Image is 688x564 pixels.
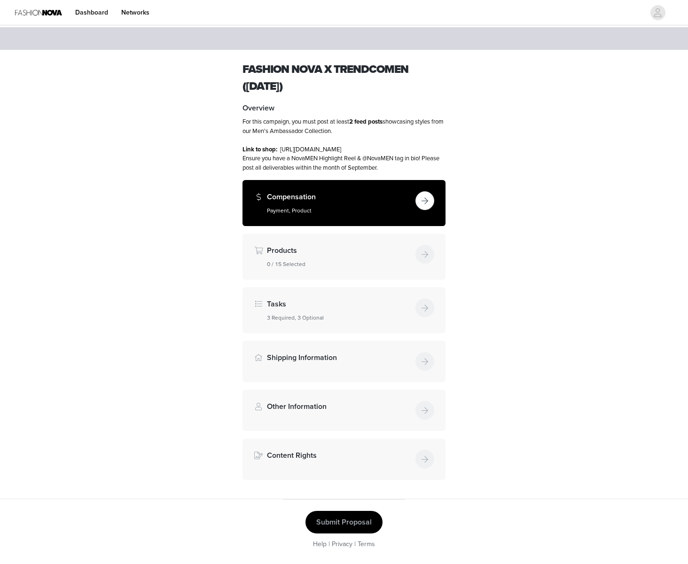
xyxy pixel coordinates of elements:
[358,540,375,548] a: Terms
[15,2,62,23] img: Fashion Nova Logo
[653,5,662,20] div: avatar
[267,206,412,215] h5: Payment, Product
[267,352,412,363] h4: Shipping Information
[267,401,412,412] h4: Other Information
[242,180,446,226] div: Compensation
[305,511,383,533] button: Submit Proposal
[242,146,277,153] strong: Link to shop:
[267,313,412,322] h5: 3 Required, 3 Optional
[116,2,155,23] a: Networks
[328,540,330,548] span: |
[267,450,412,461] h4: Content Rights
[70,2,114,23] a: Dashboard
[267,191,412,203] h4: Compensation
[242,439,446,480] div: Content Rights
[313,540,327,548] a: Help
[242,154,446,172] p: Ensure you have a NovaMEN Highlight Reel & @NovaMEN tag in bio! Please post all deliverables with...
[242,390,446,431] div: Other Information
[349,118,383,125] strong: 2 feed posts
[242,341,446,382] div: Shipping Information
[354,540,356,548] span: |
[280,146,341,153] a: [URL][DOMAIN_NAME]
[267,298,412,310] h4: Tasks
[242,287,446,333] div: Tasks
[242,102,446,114] h4: Overview
[242,234,446,280] div: Products
[332,540,352,548] a: Privacy
[242,117,446,136] p: For this campaign, you must post at least showcasing styles from our Men's Ambassador Collection.
[267,245,412,256] h4: Products
[242,61,446,95] h1: Fashion Nova x TrendCoMEN ([DATE])
[267,260,412,268] h5: 0 / 15 Selected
